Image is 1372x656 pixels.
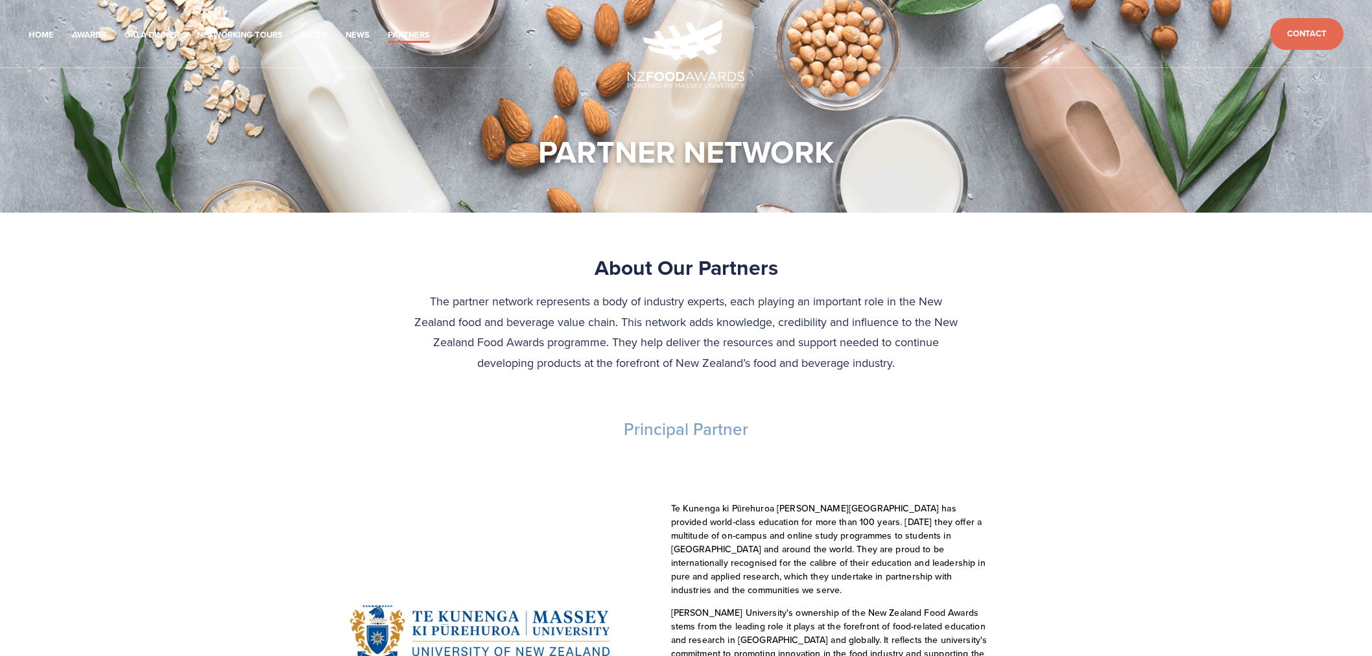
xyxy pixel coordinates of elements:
a: Enter [301,28,327,43]
a: Networking-Tours [197,28,283,43]
a: Te Kunenga ki Pūrehuroa [PERSON_NAME][GEOGRAPHIC_DATA] has provided world-class education for mor... [671,502,988,596]
a: News [346,28,370,43]
h1: PARTNER NETWORK [538,132,834,171]
a: Contact [1270,18,1343,50]
a: Awards [72,28,106,43]
h3: Principal Partner [271,419,1101,440]
a: Gala Dinner [124,28,179,43]
p: The partner network represents a body of industry experts, each playing an important role in the ... [413,291,959,373]
a: Home [29,28,54,43]
a: Partners [388,28,430,43]
strong: About Our Partners [595,252,778,283]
